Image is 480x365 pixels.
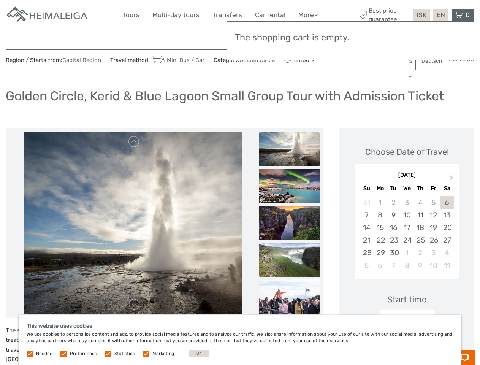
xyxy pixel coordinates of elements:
div: Choose Friday, September 19th, 2025 [427,221,440,234]
div: Not available Wednesday, September 3rd, 2025 [400,196,413,209]
a: Transfers [212,10,242,21]
div: Choose Friday, September 12th, 2025 [427,209,440,221]
img: 78f1bb707dad47c09db76e797c3c6590_slider_thumbnail.jpeg [259,169,320,203]
div: Choose Wednesday, October 8th, 2025 [400,259,413,272]
div: 09:00 [380,310,434,327]
p: Chat now [11,13,86,19]
img: Apartments in Reykjavik [6,6,89,24]
a: $ [403,54,429,68]
a: Car rental [255,10,285,21]
button: OK [189,350,209,357]
div: Not available Tuesday, September 2nd, 2025 [387,196,400,209]
p: The small group Golden Circle tour combined with a bathing experience in the [GEOGRAPHIC_DATA] is... [6,326,323,365]
div: Choose Saturday, September 20th, 2025 [440,221,453,234]
div: Choose Wednesday, October 1st, 2025 [400,246,413,259]
div: Choose Wednesday, September 10th, 2025 [400,209,413,221]
img: 6e04dd7c0e4d4fc499d456a8b0d64eb9_main_slider.jpeg [24,132,242,314]
h1: Golden Circle, Kerid & Blue Lagoon Small Group Tour with Admission Ticket [6,88,444,104]
button: Next Month [446,173,458,186]
span: Category: [214,56,275,64]
div: EN [433,9,448,21]
label: Preferences [70,351,97,357]
div: Choose Saturday, October 4th, 2025 [440,246,453,259]
div: Choose Friday, October 10th, 2025 [427,259,440,272]
div: Su [360,183,373,194]
div: Choose Monday, September 22nd, 2025 [374,234,387,246]
div: Fr [427,183,440,194]
div: Choose Thursday, October 9th, 2025 [413,259,427,272]
label: Statistics [114,351,135,357]
div: Choose Tuesday, September 16th, 2025 [387,221,400,234]
div: Choose Date of Travel [365,146,449,158]
div: Start time [387,294,426,305]
div: Choose Tuesday, September 23rd, 2025 [387,234,400,246]
span: Best price guarantee [357,6,411,23]
div: We use cookies to personalise content and ads, to provide social media features and to analyse ou... [19,315,461,365]
div: Not available Sunday, August 31st, 2025 [360,196,373,209]
div: Choose Monday, September 29th, 2025 [374,246,387,259]
div: Choose Sunday, September 28th, 2025 [360,246,373,259]
div: Choose Sunday, September 14th, 2025 [360,221,373,234]
div: Choose Saturday, October 11th, 2025 [440,259,453,272]
h3: The shopping cart is empty. [235,32,466,43]
div: Choose Thursday, September 18th, 2025 [413,221,427,234]
div: Choose Wednesday, September 24th, 2025 [400,234,413,246]
div: Choose Wednesday, September 17th, 2025 [400,221,413,234]
div: Choose Thursday, September 25th, 2025 [413,234,427,246]
img: 76eb495e1aed4192a316e241461509b3_slider_thumbnail.jpeg [259,243,320,277]
div: Mo [374,183,387,194]
div: Sa [440,183,453,194]
a: Mini Bus / Car [150,57,204,63]
label: Needed [36,351,52,357]
div: Choose Saturday, September 6th, 2025 [440,196,453,209]
span: 0 [464,11,471,19]
div: [DATE] [355,171,459,179]
img: 480d7881ebe5477daee8b1a97053b8e9_slider_thumbnail.jpeg [259,279,320,314]
label: Marketing [152,351,174,357]
div: We [400,183,413,194]
a: Golden Circle [239,57,275,63]
div: Choose Sunday, September 7th, 2025 [360,209,373,221]
div: month 2025-09 [357,196,456,272]
div: Choose Thursday, October 2nd, 2025 [413,246,427,259]
div: Th [413,183,427,194]
img: cab6d99a5bd74912b036808e1cb13ef3_slider_thumbnail.jpeg [259,206,320,240]
button: Open LiveChat chat widget [87,12,97,21]
div: Not available Thursday, September 4th, 2025 [413,196,427,209]
div: Choose Tuesday, September 9th, 2025 [387,209,400,221]
a: Tours [123,10,139,21]
span: ISK [417,11,426,19]
div: Choose Sunday, October 5th, 2025 [360,259,373,272]
span: Region / Starts from: [6,56,101,64]
div: Choose Friday, September 26th, 2025 [427,234,440,246]
a: Deutsch [416,54,448,68]
div: Choose Tuesday, October 7th, 2025 [387,259,400,272]
div: Choose Tuesday, September 30th, 2025 [387,246,400,259]
div: Not available Monday, September 1st, 2025 [374,196,387,209]
img: 6e04dd7c0e4d4fc499d456a8b0d64eb9_slider_thumbnail.jpeg [259,132,320,166]
h5: This website uses cookies [27,323,453,329]
div: Choose Saturday, September 27th, 2025 [440,234,453,246]
span: Travel method: [110,54,204,65]
div: Choose Sunday, September 21st, 2025 [360,234,373,246]
div: Choose Monday, September 8th, 2025 [374,209,387,221]
a: Capital Region [62,57,101,63]
a: £ [403,70,429,84]
div: Choose Thursday, September 11th, 2025 [413,209,427,221]
div: Choose Monday, October 6th, 2025 [374,259,387,272]
div: Tu [387,183,400,194]
a: More [298,10,318,21]
div: Not available Friday, September 5th, 2025 [427,196,440,209]
div: Choose Friday, October 3rd, 2025 [427,246,440,259]
div: Choose Saturday, September 13th, 2025 [440,209,453,221]
a: Multi-day tours [152,10,200,21]
div: Choose Monday, September 15th, 2025 [374,221,387,234]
